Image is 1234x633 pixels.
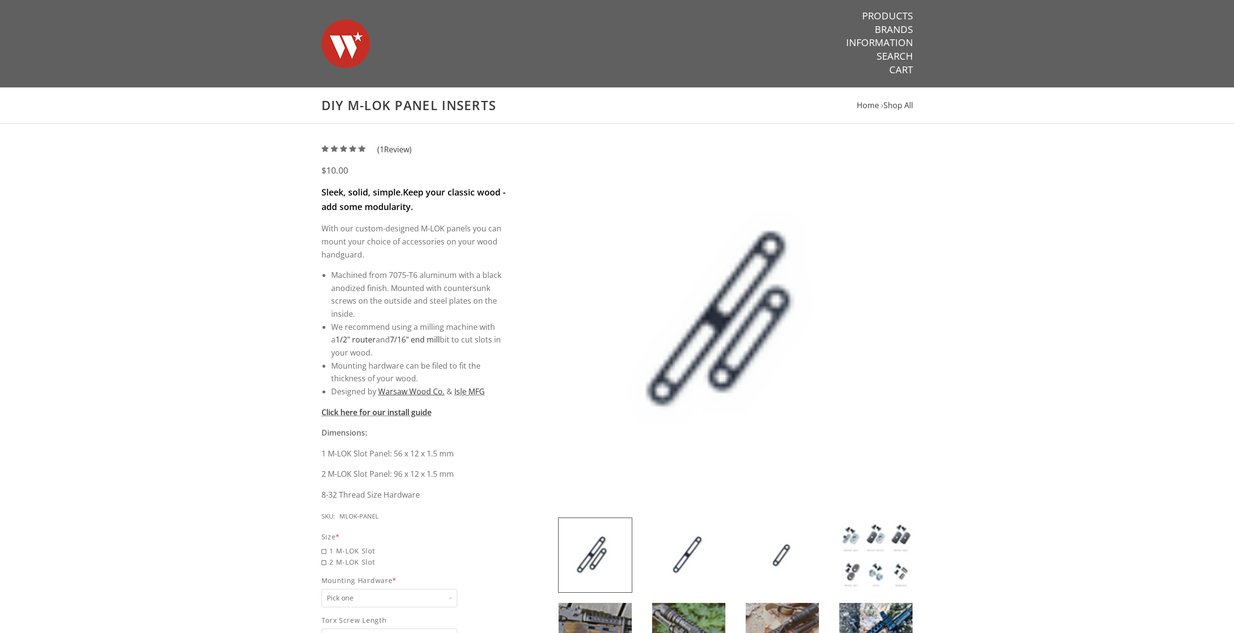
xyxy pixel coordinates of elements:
a: Home [857,100,879,111]
li: Machined from 7075-T6 aluminum with a black anodized finish. Mounted with countersunk screws on t... [331,269,507,321]
p: 2 M-LOK Slot Panel: 96 x 12 x 1.5 mm [321,468,507,481]
img: Warsaw Wood Co. [321,10,370,78]
span: Mounting Hardware [321,575,507,586]
a: Brands [875,23,913,36]
p: 1 M-LOK Slot Panel: 56 x 12 x 1.5 mm [321,447,507,460]
li: › [881,99,913,112]
img: DIY M-LOK Panel Inserts [652,518,725,592]
span: 2 M-LOK Slot [321,556,507,568]
a: Cart [889,64,913,76]
li: We recommend using a milling machine with a and bit to cut slots in your wood. [331,321,507,359]
a: 7/16" end mill [390,334,440,345]
a: Shop All [883,100,913,111]
div: SKU: [321,511,335,522]
img: DIY M-LOK Panel Inserts [559,518,632,592]
span: $10.00 [321,164,348,176]
strong: Keep your classic wood - add some modularity. [321,186,506,212]
li: Designed by & [331,385,507,398]
div: Size [321,531,507,542]
div: MLOK-PANEL [339,511,379,522]
img: DIY M-LOK Panel Inserts [746,518,819,592]
span: ( Review) [377,143,412,156]
img: DIY M-LOK Panel Inserts [558,143,913,498]
a: Search [877,50,913,63]
a: Products [862,10,913,22]
a: Warsaw Wood Co. [378,386,445,397]
a: Information [846,36,913,49]
p: 8-32 Thread Size Hardware [321,488,507,502]
a: Click here for our install guide [321,407,432,418]
span: 1 M-LOK Slot [321,545,507,556]
a: (1Review) [321,144,412,155]
h1: DIY M-LOK Panel Inserts [321,97,913,114]
li: Mounting hardware can be filed to fit the thickness of your wood. [331,359,507,385]
select: Mounting Hardware* [321,589,457,608]
a: 1/2" router [336,334,376,345]
strong: Sleek, solid, simple. [321,186,403,198]
span: Torx Screw Length [321,615,507,626]
strong: Dimensions: [321,427,367,438]
a: Isle MFG [454,386,485,397]
img: DIY M-LOK Panel Inserts [839,518,913,592]
span: 1 [380,144,384,155]
span: With our custom-designed M-LOK panels you can mount your choice of accessories on your wood handg... [321,223,501,260]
